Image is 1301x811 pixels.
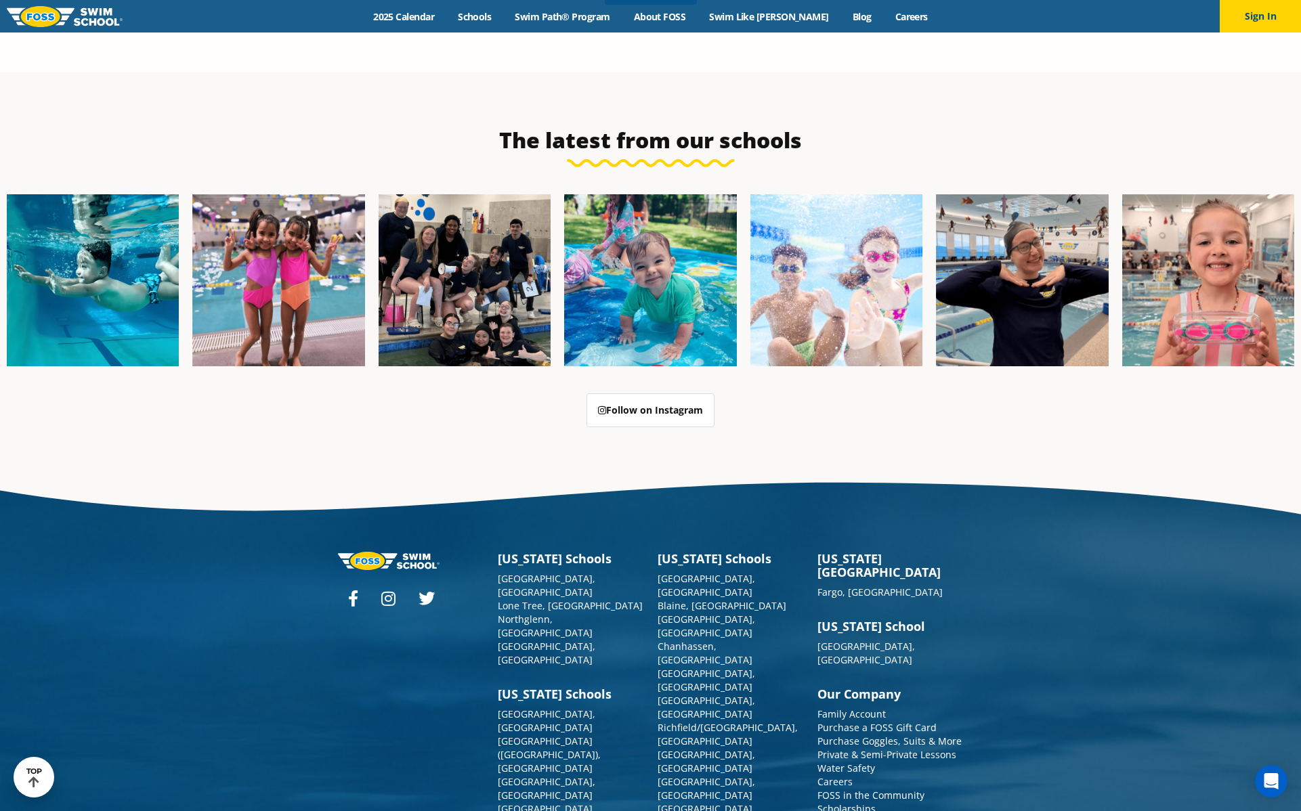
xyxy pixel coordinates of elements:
a: Careers [883,10,939,23]
a: [GEOGRAPHIC_DATA], [GEOGRAPHIC_DATA] [498,640,595,666]
h3: [US_STATE] Schools [658,552,804,565]
a: Chanhassen, [GEOGRAPHIC_DATA] [658,640,752,666]
a: Careers [817,775,853,788]
a: Swim Like [PERSON_NAME] [698,10,841,23]
h3: [US_STATE] School [817,619,964,633]
div: Open Intercom Messenger [1255,765,1287,797]
a: [GEOGRAPHIC_DATA], [GEOGRAPHIC_DATA] [658,775,755,802]
a: Richfield/[GEOGRAPHIC_DATA], [GEOGRAPHIC_DATA] [658,721,798,747]
a: Blaine, [GEOGRAPHIC_DATA] [658,599,786,612]
img: Foss-logo-horizontal-white.svg [338,552,440,570]
img: FCC_FOSS_GeneralShoot_May_FallCampaign_lowres-9556-600x600.jpg [750,194,922,366]
a: Follow on Instagram [586,393,715,427]
a: [GEOGRAPHIC_DATA], [GEOGRAPHIC_DATA] [658,667,755,693]
img: Fa25-Website-Images-2-600x600.png [379,194,551,366]
img: Fa25-Website-Images-14-600x600.jpg [1122,194,1294,366]
a: About FOSS [622,10,698,23]
a: Fargo, [GEOGRAPHIC_DATA] [817,586,943,598]
h3: [US_STATE] Schools [498,687,644,701]
h3: Our Company [817,687,964,701]
a: Purchase a FOSS Gift Card [817,721,937,734]
img: Fa25-Website-Images-600x600.png [564,194,736,366]
a: [GEOGRAPHIC_DATA], [GEOGRAPHIC_DATA] [498,707,595,734]
a: [GEOGRAPHIC_DATA], [GEOGRAPHIC_DATA] [658,613,755,639]
img: Fa25-Website-Images-9-600x600.jpg [936,194,1108,366]
a: Swim Path® Program [503,10,622,23]
img: FOSS Swim School Logo [7,6,123,27]
a: [GEOGRAPHIC_DATA] ([GEOGRAPHIC_DATA]), [GEOGRAPHIC_DATA] [498,735,601,774]
h3: [US_STATE] Schools [498,552,644,565]
a: [GEOGRAPHIC_DATA], [GEOGRAPHIC_DATA] [817,640,915,666]
div: TOP [26,767,42,788]
a: [GEOGRAPHIC_DATA], [GEOGRAPHIC_DATA] [658,694,755,720]
img: Fa25-Website-Images-8-600x600.jpg [192,194,364,366]
a: Northglenn, [GEOGRAPHIC_DATA] [498,613,593,639]
a: [GEOGRAPHIC_DATA], [GEOGRAPHIC_DATA] [498,572,595,598]
a: Water Safety [817,762,875,774]
a: Family Account [817,707,886,720]
a: Purchase Goggles, Suits & More [817,735,962,747]
h3: [US_STATE][GEOGRAPHIC_DATA] [817,552,964,579]
a: Private & Semi-Private Lessons [817,748,956,761]
a: Schools [446,10,503,23]
a: [GEOGRAPHIC_DATA], [GEOGRAPHIC_DATA] [498,775,595,802]
a: Lone Tree, [GEOGRAPHIC_DATA] [498,599,643,612]
img: Fa25-Website-Images-1-600x600.png [7,194,179,366]
a: FOSS in the Community [817,789,924,802]
a: Blog [840,10,883,23]
a: [GEOGRAPHIC_DATA], [GEOGRAPHIC_DATA] [658,748,755,774]
a: 2025 Calendar [362,10,446,23]
a: [GEOGRAPHIC_DATA], [GEOGRAPHIC_DATA] [658,572,755,598]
